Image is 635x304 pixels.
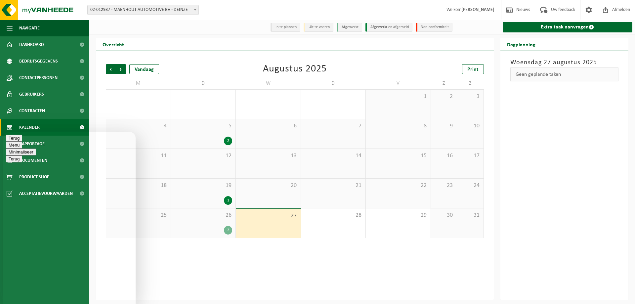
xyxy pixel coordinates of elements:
span: 23 [434,182,454,189]
span: 27 [239,212,297,220]
span: 25 [109,212,167,219]
span: 12 [174,152,233,159]
div: Vandaag [129,64,159,74]
span: 18 [109,182,167,189]
h2: Dagplanning [500,38,542,51]
span: Dashboard [19,36,44,53]
span: 11 [109,152,167,159]
span: 21 [304,182,362,189]
span: 22 [369,182,427,189]
td: M [106,77,171,89]
a: Print [462,64,484,74]
td: Z [457,77,484,89]
span: 17 [460,152,480,159]
span: 02-012937 - MAENHOUT AUTOMOTIVE BV - DEINZE [87,5,199,15]
span: 28 [304,212,362,219]
span: 16 [434,152,454,159]
td: D [171,77,236,89]
span: 10 [460,122,480,130]
span: 26 [174,212,233,219]
span: 6 [239,122,297,130]
div: Augustus 2025 [263,64,327,74]
span: Contactpersonen [19,69,58,86]
td: Z [431,77,457,89]
li: In te plannen [271,23,300,32]
span: 31 [460,212,480,219]
span: Volgende [116,64,126,74]
td: V [366,77,431,89]
iframe: chat widget [3,132,136,304]
span: 20 [239,182,297,189]
h3: Woensdag 27 augustus 2025 [510,58,619,67]
span: Navigatie [19,20,40,36]
li: Non-conformiteit [416,23,452,32]
span: 24 [460,182,480,189]
li: Uit te voeren [304,23,333,32]
div: 1 [224,196,232,205]
div: 2 [224,226,232,235]
strong: [PERSON_NAME] [461,7,494,12]
span: 30 [434,212,454,219]
span: 3 [460,93,480,100]
span: 15 [369,152,427,159]
span: 8 [369,122,427,130]
span: Gebruikers [19,86,44,103]
div: Geen geplande taken [510,67,619,81]
span: 2 [434,93,454,100]
span: 9 [434,122,454,130]
span: 13 [239,152,297,159]
h2: Overzicht [96,38,131,51]
li: Afgewerkt en afgemeld [365,23,412,32]
li: Afgewerkt [337,23,362,32]
td: W [236,77,301,89]
span: 02-012937 - MAENHOUT AUTOMOTIVE BV - DEINZE [88,5,198,15]
a: Extra taak aanvragen [503,22,633,32]
span: 4 [109,122,167,130]
span: 7 [304,122,362,130]
span: Vorige [106,64,116,74]
span: 1 [369,93,427,100]
td: D [301,77,366,89]
span: 29 [369,212,427,219]
div: 2 [224,137,232,145]
span: 14 [304,152,362,159]
span: Kalender [19,119,40,136]
span: Print [467,67,479,72]
span: Bedrijfsgegevens [19,53,58,69]
span: Contracten [19,103,45,119]
span: 19 [174,182,233,189]
span: 5 [174,122,233,130]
